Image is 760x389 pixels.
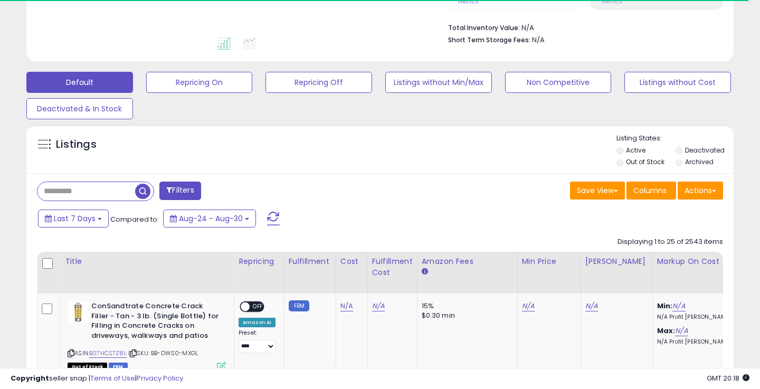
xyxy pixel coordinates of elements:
a: B07HCS7Z8L [89,349,127,358]
b: Max: [657,326,676,336]
a: N/A [585,301,598,311]
div: Markup on Cost [657,256,748,267]
button: Deactivated & In Stock [26,98,133,119]
div: Min Price [522,256,576,267]
h5: Listings [56,137,97,152]
span: 2025-09-7 20:18 GMT [707,373,749,383]
span: Last 7 Days [54,213,96,224]
div: [PERSON_NAME] [585,256,648,267]
span: Compared to: [110,214,159,224]
label: Archived [685,157,714,166]
p: N/A Profit [PERSON_NAME] [657,338,745,346]
small: Amazon Fees. [422,267,428,277]
button: Listings without Min/Max [385,72,492,93]
button: Columns [626,182,676,200]
div: 15% [422,301,509,311]
img: 41iN916wFpL._SL40_.jpg [68,301,89,322]
label: Deactivated [685,146,725,155]
button: Filters [159,182,201,200]
a: N/A [372,301,385,311]
button: Save View [570,182,625,200]
a: N/A [672,301,685,311]
a: N/A [340,301,353,311]
div: Fulfillment [289,256,331,267]
div: Amazon AI [239,318,275,327]
button: Non Competitive [505,72,612,93]
p: Listing States: [616,134,734,144]
a: Privacy Policy [137,373,183,383]
button: Repricing On [146,72,253,93]
span: Aug-24 - Aug-30 [179,213,243,224]
div: Amazon Fees [422,256,513,267]
span: OFF [250,302,267,311]
small: FBM [289,300,309,311]
a: N/A [675,326,688,336]
div: seller snap | | [11,374,183,384]
p: N/A Profit [PERSON_NAME] [657,314,745,321]
button: Repricing Off [265,72,372,93]
button: Aug-24 - Aug-30 [163,210,256,227]
div: Preset: [239,329,276,353]
button: Default [26,72,133,93]
button: Last 7 Days [38,210,109,227]
b: Min: [657,301,673,311]
label: Out of Stock [626,157,664,166]
b: ConSandtrate Concrete Crack Filler - Tan - 3 lb. (Single Bottle) for Filling in Concrete Cracks o... [91,301,220,343]
div: Repricing [239,256,280,267]
button: Listings without Cost [624,72,731,93]
label: Active [626,146,645,155]
div: Cost [340,256,363,267]
th: The percentage added to the cost of goods (COGS) that forms the calculator for Min & Max prices. [652,252,753,293]
div: $0.30 min [422,311,509,320]
span: | SKU: BB-DWS0-MXGL [128,349,198,357]
div: Displaying 1 to 25 of 2543 items [617,237,723,247]
a: N/A [522,301,535,311]
div: Title [65,256,230,267]
a: Terms of Use [90,373,135,383]
span: Columns [633,185,667,196]
div: Fulfillment Cost [372,256,413,278]
button: Actions [678,182,723,200]
strong: Copyright [11,373,49,383]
